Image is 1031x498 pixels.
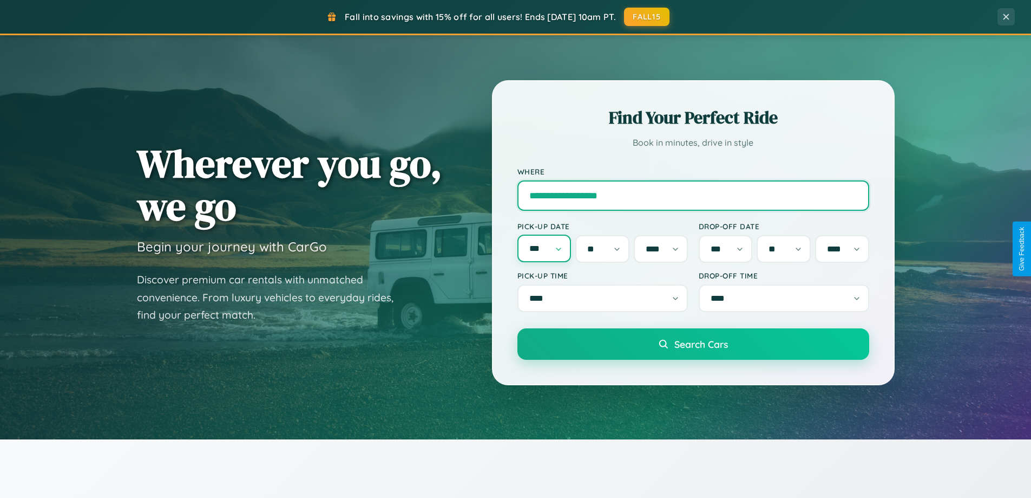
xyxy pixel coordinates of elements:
[137,271,408,324] p: Discover premium car rentals with unmatched convenience. From luxury vehicles to everyday rides, ...
[137,238,327,255] h3: Begin your journey with CarGo
[137,142,442,228] h1: Wherever you go, we go
[699,222,869,231] label: Drop-off Date
[517,106,869,130] h2: Find Your Perfect Ride
[674,338,728,350] span: Search Cars
[699,271,869,280] label: Drop-off Time
[517,271,688,280] label: Pick-up Time
[517,328,869,360] button: Search Cars
[1018,227,1026,271] div: Give Feedback
[517,222,688,231] label: Pick-up Date
[624,8,669,26] button: FALL15
[517,135,869,151] p: Book in minutes, drive in style
[517,167,869,176] label: Where
[345,11,616,22] span: Fall into savings with 15% off for all users! Ends [DATE] 10am PT.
